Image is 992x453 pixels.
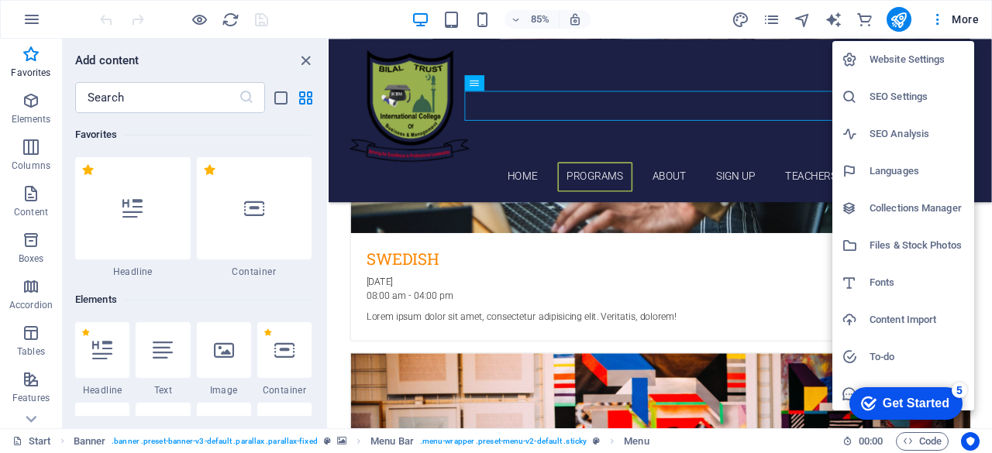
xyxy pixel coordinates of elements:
h6: Collections Manager [870,199,965,218]
h6: Files & Stock Photos [870,236,965,255]
h6: To-do [870,348,965,366]
h6: SEO Analysis [870,125,965,143]
h6: Website Settings [870,50,965,69]
h6: Fonts [870,273,965,292]
h6: Languages [870,162,965,180]
h6: Content Import [870,311,965,329]
div: 5 [111,3,126,19]
div: Get Started 5 items remaining, 0% complete [9,8,122,40]
h6: SEO Settings [870,88,965,106]
div: Get Started [42,17,108,31]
